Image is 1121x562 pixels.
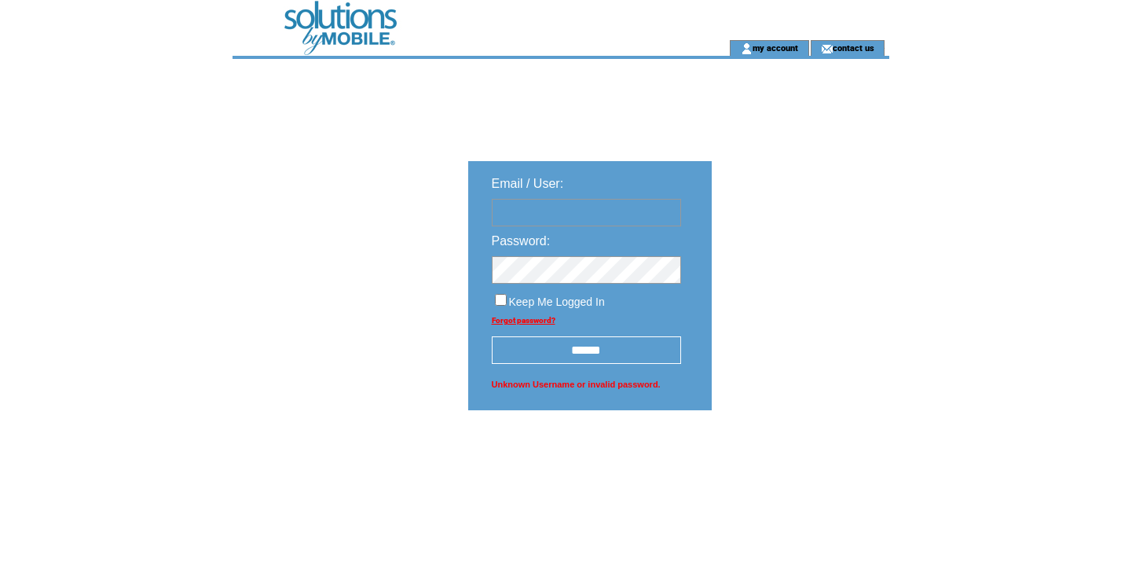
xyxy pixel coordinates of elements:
a: contact us [833,42,874,53]
img: transparent.png [757,450,836,469]
span: Email / User: [492,177,564,190]
span: Password: [492,234,551,248]
a: Forgot password? [492,316,555,325]
span: Keep Me Logged In [509,296,605,308]
img: contact_us_icon.gif [821,42,833,55]
a: my account [753,42,798,53]
img: account_icon.gif [741,42,753,55]
span: Unknown Username or invalid password. [492,376,681,393]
